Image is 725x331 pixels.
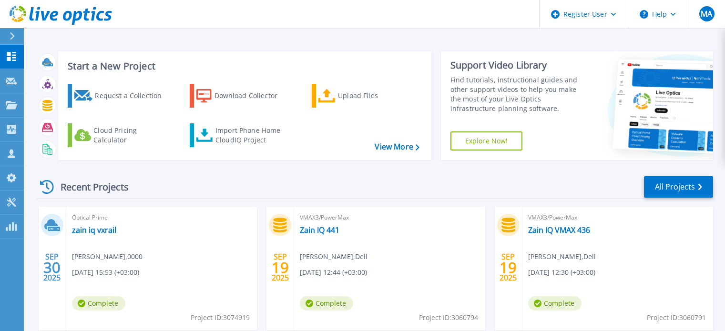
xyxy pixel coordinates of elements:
div: SEP 2025 [271,250,289,285]
a: All Projects [644,176,713,198]
span: [PERSON_NAME] , 0000 [72,251,143,262]
span: Complete [528,296,582,311]
span: [DATE] 12:30 (+03:00) [528,267,595,278]
span: VMAX3/PowerMax [528,212,707,223]
a: Cloud Pricing Calculator [68,123,174,147]
div: SEP 2025 [43,250,61,285]
span: Complete [300,296,353,311]
span: [PERSON_NAME] , Dell [300,251,368,262]
a: Download Collector [190,84,296,108]
span: VMAX3/PowerMax [300,212,479,223]
div: Import Phone Home CloudIQ Project [215,126,290,145]
span: 30 [43,263,61,271]
span: 19 [500,263,517,271]
a: Request a Collection [68,84,174,108]
span: Complete [72,296,125,311]
a: Explore Now! [450,131,523,150]
span: MA [701,10,712,18]
a: Upload Files [312,84,418,108]
span: [DATE] 12:44 (+03:00) [300,267,367,278]
div: SEP 2025 [499,250,517,285]
div: Request a Collection [95,86,171,105]
div: Upload Files [338,86,414,105]
div: Download Collector [214,86,291,105]
span: Project ID: 3074919 [191,312,250,323]
a: Zain IQ VMAX 436 [528,225,590,235]
div: Cloud Pricing Calculator [93,126,170,145]
span: Project ID: 3060791 [647,312,706,323]
a: zain iq vxrail [72,225,116,235]
a: Zain IQ 441 [300,225,339,235]
div: Find tutorials, instructional guides and other support videos to help you make the most of your L... [450,75,587,113]
span: [PERSON_NAME] , Dell [528,251,596,262]
h3: Start a New Project [68,61,419,71]
a: View More [375,142,419,151]
span: Optical Prime [72,212,251,223]
span: Project ID: 3060794 [419,312,478,323]
div: Support Video Library [450,59,587,71]
span: 19 [272,263,289,271]
div: Recent Projects [37,175,142,199]
span: [DATE] 15:53 (+03:00) [72,267,139,278]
